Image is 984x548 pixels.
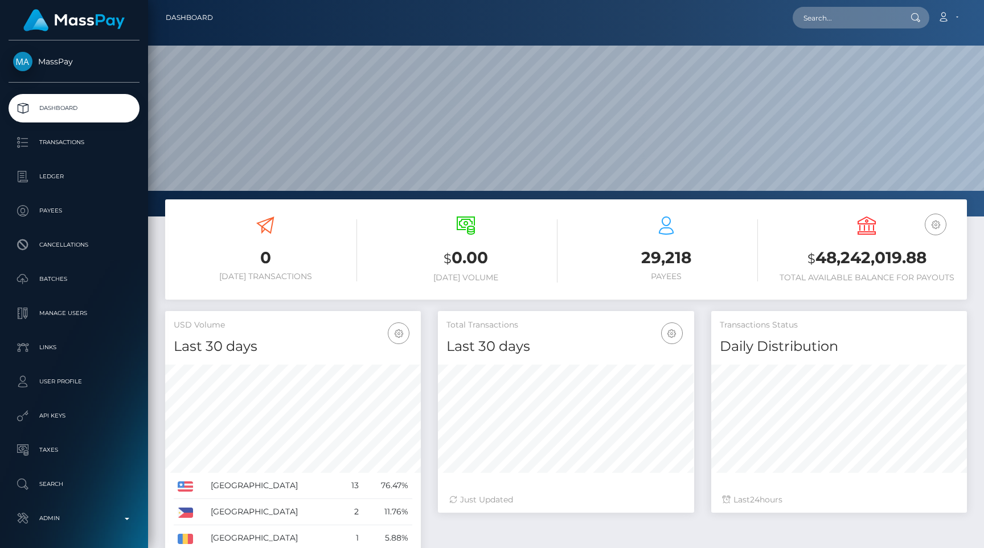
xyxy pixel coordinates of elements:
[720,337,958,357] h4: Daily Distribution
[9,470,140,498] a: Search
[207,473,341,499] td: [GEOGRAPHIC_DATA]
[23,9,125,31] img: MassPay Logo
[13,339,135,356] p: Links
[13,168,135,185] p: Ledger
[9,299,140,328] a: Manage Users
[13,476,135,493] p: Search
[807,251,815,267] small: $
[775,273,958,283] h6: Total Available Balance for Payouts
[13,305,135,322] p: Manage Users
[178,481,193,492] img: US.png
[449,494,682,506] div: Just Updated
[793,7,900,28] input: Search...
[9,367,140,396] a: User Profile
[13,271,135,288] p: Batches
[575,272,758,281] h6: Payees
[341,473,363,499] td: 13
[13,202,135,219] p: Payees
[9,162,140,191] a: Ledger
[9,504,140,533] a: Admin
[174,247,357,269] h3: 0
[174,337,412,357] h4: Last 30 days
[723,494,956,506] div: Last hours
[13,236,135,253] p: Cancellations
[775,247,958,270] h3: 48,242,019.88
[341,499,363,525] td: 2
[444,251,452,267] small: $
[9,436,140,464] a: Taxes
[13,510,135,527] p: Admin
[446,320,685,331] h5: Total Transactions
[9,94,140,122] a: Dashboard
[13,52,32,71] img: MassPay
[13,373,135,390] p: User Profile
[9,197,140,225] a: Payees
[174,320,412,331] h5: USD Volume
[374,247,557,270] h3: 0.00
[9,333,140,362] a: Links
[178,534,193,544] img: RO.png
[374,273,557,283] h6: [DATE] Volume
[575,247,758,269] h3: 29,218
[13,441,135,459] p: Taxes
[750,494,760,505] span: 24
[9,56,140,67] span: MassPay
[9,231,140,259] a: Cancellations
[13,100,135,117] p: Dashboard
[178,508,193,518] img: PH.png
[720,320,958,331] h5: Transactions Status
[363,499,413,525] td: 11.76%
[446,337,685,357] h4: Last 30 days
[13,134,135,151] p: Transactions
[166,6,213,30] a: Dashboard
[363,473,413,499] td: 76.47%
[13,407,135,424] p: API Keys
[9,128,140,157] a: Transactions
[207,499,341,525] td: [GEOGRAPHIC_DATA]
[9,265,140,293] a: Batches
[9,402,140,430] a: API Keys
[174,272,357,281] h6: [DATE] Transactions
